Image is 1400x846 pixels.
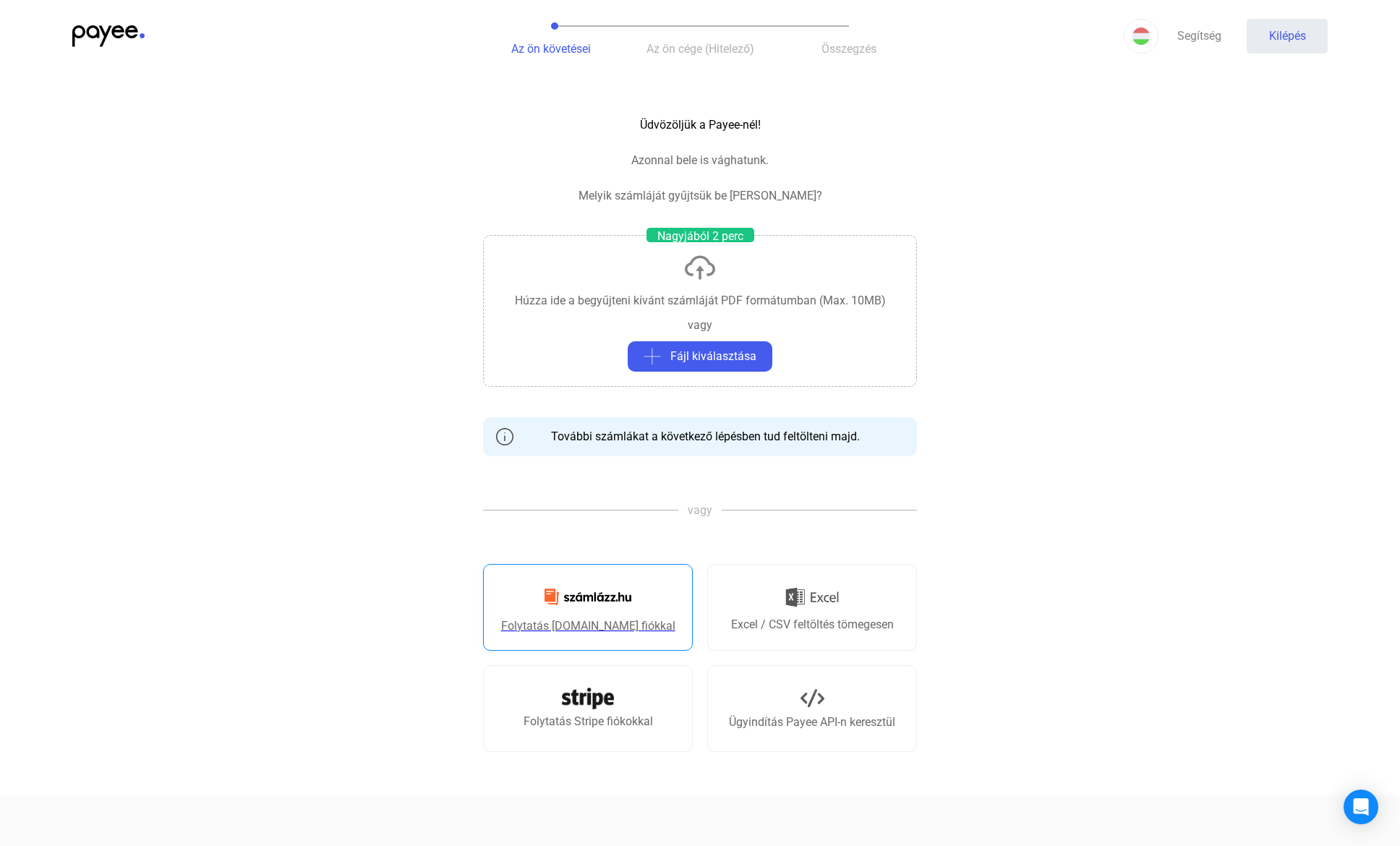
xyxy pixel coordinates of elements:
[646,42,754,56] font: Az ön cége (Hitelező)
[579,189,822,202] font: Melyik számláját gyűjtsük be [PERSON_NAME]?
[644,348,661,365] img: plusz szürke
[1269,29,1306,43] font: Kilépés
[1158,19,1239,54] a: Segítség
[1132,27,1150,45] img: HU
[1247,19,1328,54] button: Kilépés
[731,618,894,631] font: Excel / CSV feltöltés tömegesen
[1124,19,1158,54] button: HU
[670,349,756,363] font: Fájl kiválasztása
[496,428,513,445] img: info-szürke-körvonal
[688,503,712,517] font: vagy
[562,688,614,709] img: Csík
[628,341,772,372] button: plusz szürkeFájl kiválasztása
[688,318,712,332] font: vagy
[640,118,761,132] font: Üdvözöljük a Payee-nél!
[707,665,917,752] a: Ügyindítás Payee API-n keresztül
[683,250,717,285] img: feltöltés-felhő
[551,430,860,443] font: További számlákat a következő lépésben tud feltölteni majd.
[657,229,743,243] font: Nagyjából 2 perc
[524,714,653,728] font: Folytatás Stripe fiókokkal
[515,294,886,307] font: Húzza ide a begyűjteni kívánt számláját PDF formátumban (Max. 10MB)
[511,42,591,56] font: Az ön követései
[536,580,640,614] img: Számlázz.hu
[1177,29,1221,43] font: Segítség
[1344,790,1378,824] div: Intercom Messenger megnyitása
[801,686,824,710] img: API
[483,564,693,651] a: Folytatás [DOMAIN_NAME] fiókkal
[501,619,675,633] font: Folytatás [DOMAIN_NAME] fiókkal
[821,42,876,56] font: Összegzés
[785,582,839,612] img: Excel
[72,25,145,47] img: kedvezményezett-logó
[707,564,917,651] a: Excel / CSV feltöltés tömegesen
[631,153,769,167] font: Azonnal bele is vághatunk.
[729,715,895,729] font: Ügyindítás Payee API-n keresztül
[483,665,693,752] a: Folytatás Stripe fiókokkal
